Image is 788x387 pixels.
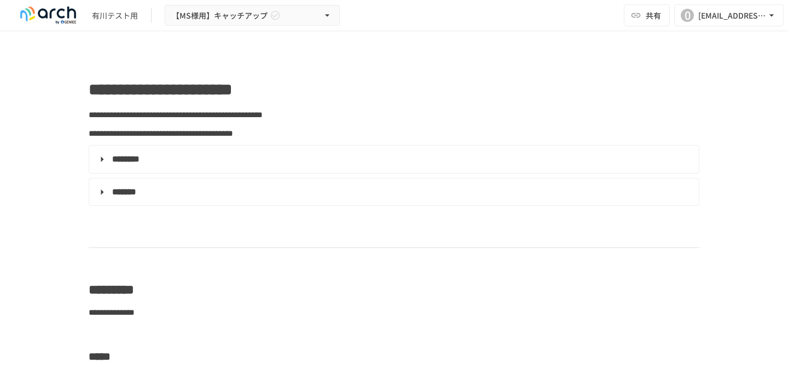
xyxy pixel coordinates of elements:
[13,7,83,24] img: logo-default@2x-9cf2c760.svg
[674,4,784,26] button: 0[EMAIL_ADDRESS][DOMAIN_NAME]
[172,9,268,22] span: 【MS様用】キャッチアップ
[624,4,670,26] button: 共有
[165,5,340,26] button: 【MS様用】キャッチアップ
[92,10,138,21] div: 有川テスト用
[681,9,694,22] div: 0
[646,9,661,21] span: 共有
[698,9,766,22] div: [EMAIL_ADDRESS][DOMAIN_NAME]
